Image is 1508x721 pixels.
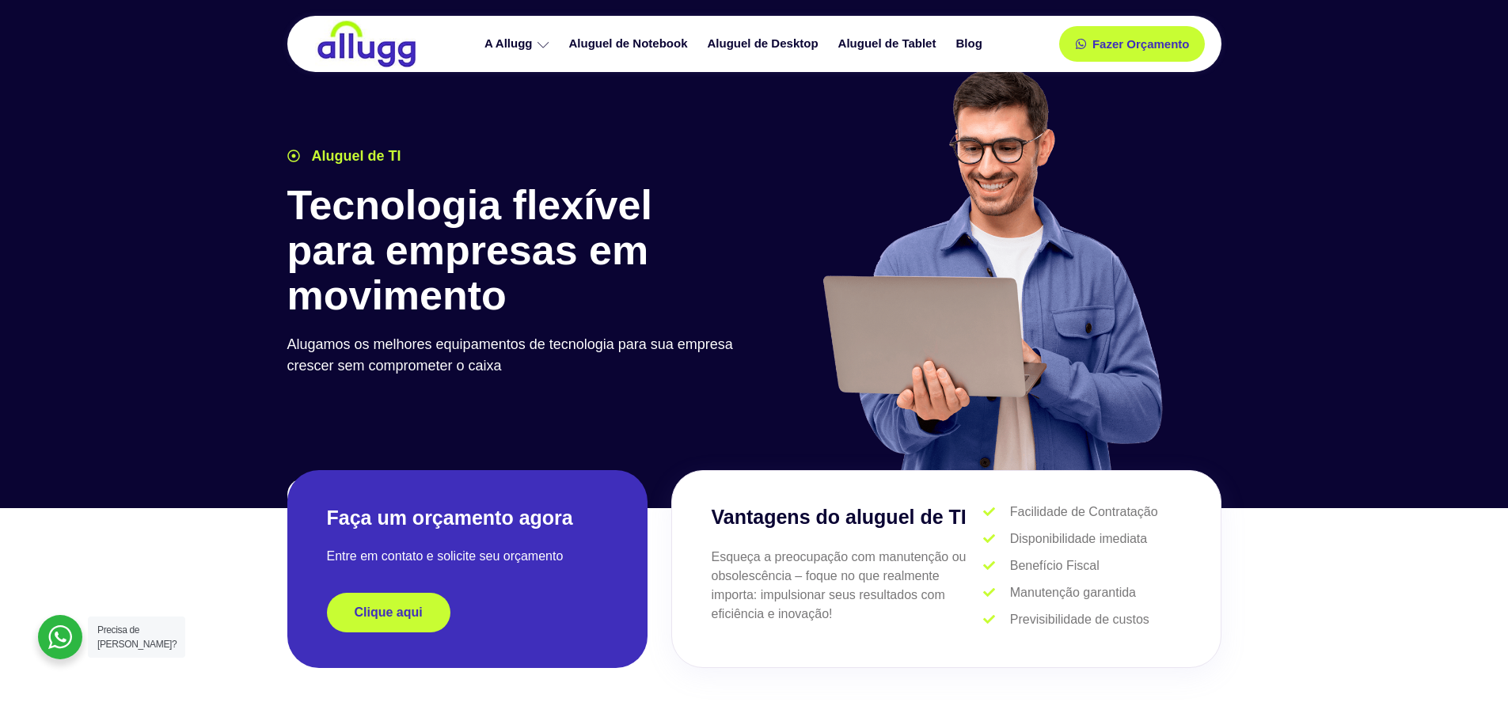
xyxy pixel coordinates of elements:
span: Manutenção garantida [1006,583,1136,602]
span: Clique aqui [355,606,423,619]
h2: Faça um orçamento agora [327,505,608,531]
h3: Vantagens do aluguel de TI [712,503,984,533]
span: Facilidade de Contratação [1006,503,1158,522]
h1: Tecnologia flexível para empresas em movimento [287,183,746,319]
a: A Allugg [477,30,561,58]
a: Clique aqui [327,593,450,632]
img: locação de TI é Allugg [315,20,418,68]
span: Disponibilidade imediata [1006,529,1147,548]
p: Alugamos os melhores equipamentos de tecnologia para sua empresa crescer sem comprometer o caixa [287,334,746,377]
img: aluguel de ti para startups [817,66,1166,470]
a: Fazer Orçamento [1059,26,1206,62]
p: Entre em contato e solicite seu orçamento [327,547,608,566]
span: Previsibilidade de custos [1006,610,1149,629]
span: Precisa de [PERSON_NAME]? [97,624,177,650]
span: Benefício Fiscal [1006,556,1100,575]
a: Aluguel de Notebook [561,30,700,58]
a: Blog [948,30,993,58]
p: Esqueça a preocupação com manutenção ou obsolescência – foque no que realmente importa: impulsion... [712,548,984,624]
a: Aluguel de Tablet [830,30,948,58]
a: Aluguel de Desktop [700,30,830,58]
span: Aluguel de TI [308,146,401,167]
span: Fazer Orçamento [1092,38,1190,50]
